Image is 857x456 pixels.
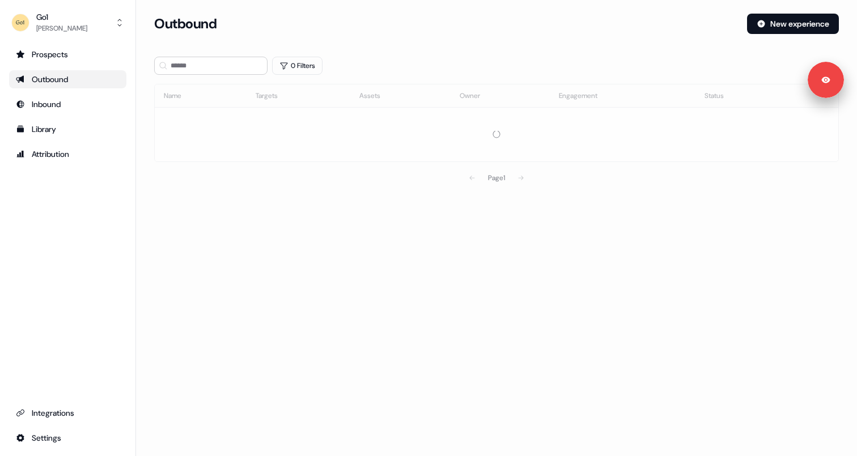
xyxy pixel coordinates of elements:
button: Go1[PERSON_NAME] [9,9,126,36]
button: New experience [747,14,839,34]
div: Library [16,123,120,135]
div: [PERSON_NAME] [36,23,87,34]
button: 0 Filters [272,57,323,75]
div: Settings [16,432,120,444]
div: Integrations [16,407,120,419]
h3: Outbound [154,15,217,32]
div: Inbound [16,99,120,110]
a: Go to integrations [9,404,126,422]
div: Outbound [16,74,120,85]
div: Go1 [36,11,87,23]
a: Go to Inbound [9,95,126,113]
a: Go to integrations [9,429,126,447]
a: Go to templates [9,120,126,138]
a: Go to attribution [9,145,126,163]
div: Attribution [16,148,120,160]
div: Prospects [16,49,120,60]
a: Go to outbound experience [9,70,126,88]
a: Go to prospects [9,45,126,63]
